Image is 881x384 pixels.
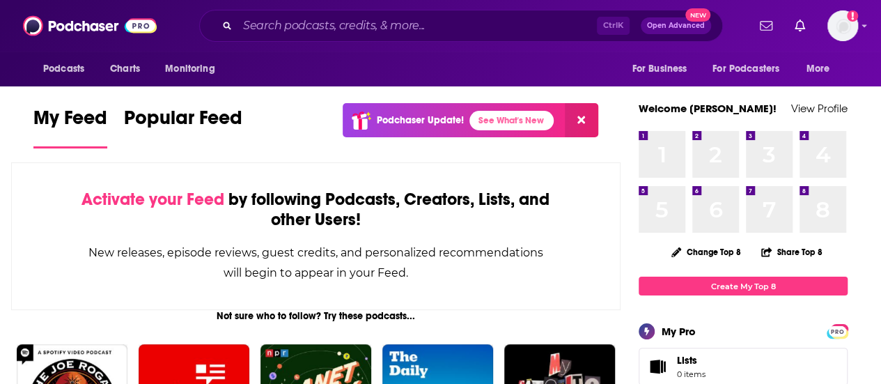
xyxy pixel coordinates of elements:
[81,190,550,230] div: by following Podcasts, Creators, Lists, and other Users!
[33,56,102,82] button: open menu
[677,369,705,379] span: 0 items
[33,106,107,148] a: My Feed
[827,10,858,41] span: Logged in as maddieFHTGI
[647,22,705,29] span: Open Advanced
[632,59,687,79] span: For Business
[155,56,233,82] button: open menu
[829,325,845,336] a: PRO
[23,13,157,39] img: Podchaser - Follow, Share and Rate Podcasts
[43,59,84,79] span: Podcasts
[622,56,704,82] button: open menu
[101,56,148,82] a: Charts
[237,15,597,37] input: Search podcasts, credits, & more...
[639,102,777,115] a: Welcome [PERSON_NAME]!
[33,106,107,138] span: My Feed
[11,310,621,322] div: Not sure who to follow? Try these podcasts...
[597,17,630,35] span: Ctrl K
[110,59,140,79] span: Charts
[761,238,823,266] button: Share Top 8
[641,17,711,34] button: Open AdvancedNew
[827,10,858,41] button: Show profile menu
[644,357,671,376] span: Lists
[124,106,242,138] span: Popular Feed
[639,277,848,295] a: Create My Top 8
[663,243,749,261] button: Change Top 8
[754,14,778,38] a: Show notifications dropdown
[377,114,464,126] p: Podchaser Update!
[847,10,858,22] svg: Add a profile image
[712,59,779,79] span: For Podcasters
[469,111,554,130] a: See What's New
[685,8,710,22] span: New
[827,10,858,41] img: User Profile
[789,14,811,38] a: Show notifications dropdown
[703,56,800,82] button: open menu
[199,10,723,42] div: Search podcasts, credits, & more...
[677,354,705,367] span: Lists
[791,102,848,115] a: View Profile
[806,59,830,79] span: More
[124,106,242,148] a: Popular Feed
[81,243,550,283] div: New releases, episode reviews, guest credits, and personalized recommendations will begin to appe...
[829,326,845,337] span: PRO
[797,56,848,82] button: open menu
[81,189,224,210] span: Activate your Feed
[165,59,215,79] span: Monitoring
[677,354,697,367] span: Lists
[662,325,696,338] div: My Pro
